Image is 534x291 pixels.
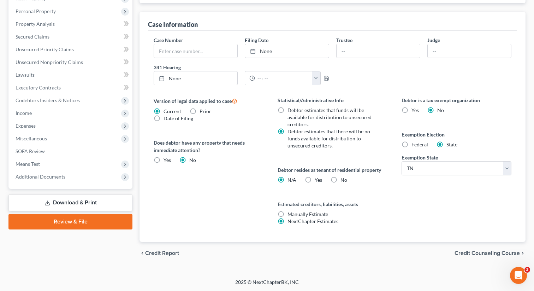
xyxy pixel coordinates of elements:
[154,36,183,44] label: Case Number
[10,81,132,94] a: Executory Contracts
[16,46,74,52] span: Unsecured Priority Claims
[16,123,36,129] span: Expenses
[278,200,387,208] label: Estimated creditors, liabilities, assets
[510,267,527,284] iframe: Intercom live chat
[402,154,438,161] label: Exemption State
[154,139,263,154] label: Does debtor have any property that needs immediate attention?
[16,97,80,103] span: Codebtors Insiders & Notices
[16,174,65,180] span: Additional Documents
[455,250,520,256] span: Credit Counseling Course
[164,115,193,121] span: Date of Filing
[16,59,83,65] span: Unsecured Nonpriority Claims
[154,97,263,105] label: Version of legal data applied to case
[189,157,196,163] span: No
[402,131,511,138] label: Exemption Election
[8,194,132,211] a: Download & Print
[140,250,179,256] button: chevron_left Credit Report
[278,166,387,174] label: Debtor resides as tenant of residential property
[10,18,132,30] a: Property Analysis
[10,56,132,69] a: Unsecured Nonpriority Claims
[154,44,237,58] input: Enter case number...
[287,107,372,127] span: Debtor estimates that funds will be available for distribution to unsecured creditors.
[10,69,132,81] a: Lawsuits
[10,145,132,158] a: SOFA Review
[428,44,511,58] input: --
[446,141,457,147] span: State
[337,44,420,58] input: --
[287,211,328,217] span: Manually Estimate
[427,36,440,44] label: Judge
[16,34,49,40] span: Secured Claims
[10,43,132,56] a: Unsecured Priority Claims
[245,36,268,44] label: Filing Date
[255,71,312,85] input: -- : --
[16,8,56,14] span: Personal Property
[340,177,347,183] span: No
[16,85,61,91] span: Executory Contracts
[287,218,338,224] span: NextChapter Estimates
[437,107,444,113] span: No
[16,110,32,116] span: Income
[520,250,526,256] i: chevron_right
[16,72,35,78] span: Lawsuits
[16,21,55,27] span: Property Analysis
[8,214,132,229] a: Review & File
[278,97,387,104] label: Statistical/Administrative Info
[455,250,526,256] button: Credit Counseling Course chevron_right
[524,267,530,273] span: 3
[150,64,333,71] label: 341 Hearing
[154,71,237,85] a: None
[145,250,179,256] span: Credit Report
[164,108,181,114] span: Current
[16,161,40,167] span: Means Test
[16,135,47,141] span: Miscellaneous
[402,97,511,104] label: Debtor is a tax exempt organization
[148,20,198,29] div: Case Information
[411,107,419,113] span: Yes
[336,36,352,44] label: Trustee
[315,177,322,183] span: Yes
[140,250,145,256] i: chevron_left
[287,128,370,149] span: Debtor estimates that there will be no funds available for distribution to unsecured creditors.
[411,141,428,147] span: Federal
[245,44,328,58] a: None
[16,148,45,154] span: SOFA Review
[10,30,132,43] a: Secured Claims
[164,157,171,163] span: Yes
[200,108,211,114] span: Prior
[287,177,296,183] span: N/A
